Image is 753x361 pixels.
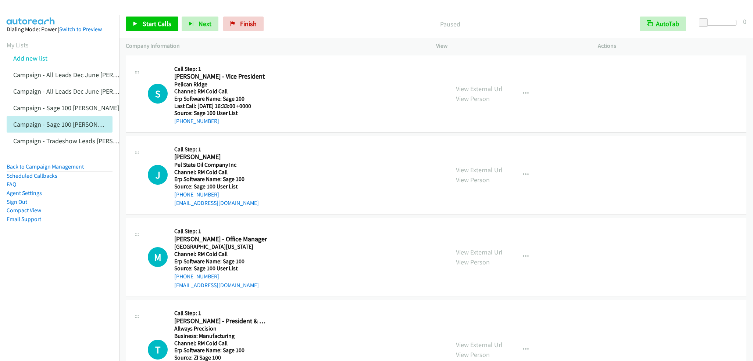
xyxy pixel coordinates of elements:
p: View [436,41,585,50]
a: Switch to Preview [59,26,102,33]
span: Next [199,19,211,28]
a: [PHONE_NUMBER] [174,191,219,198]
h1: M [148,247,168,267]
a: Scheduled Callbacks [7,172,57,179]
h2: [PERSON_NAME] - Vice President [174,72,267,81]
div: The call is yet to be attempted [148,340,168,360]
h5: Last Call: [DATE] 16:33:00 +0000 [174,102,267,110]
h5: Erp Software Name: Sage 100 [174,347,269,354]
a: [PHONE_NUMBER] [174,273,219,280]
a: Campaign - All Leads Dec June [PERSON_NAME] [13,71,147,79]
h5: Call Step: 1 [174,65,267,73]
div: The call is yet to be attempted [148,247,168,267]
button: Next [182,17,218,31]
h5: Pelican Ridge [174,81,267,88]
h2: [PERSON_NAME] [174,153,267,161]
a: View Person [456,350,490,359]
h5: Call Step: 1 [174,146,267,153]
div: Delay between calls (in seconds) [703,20,736,26]
div: The call is yet to be attempted [148,165,168,185]
a: Campaign - Sage 100 [PERSON_NAME] [13,104,119,112]
p: Paused [274,19,627,29]
a: View Person [456,176,490,184]
h5: Channel: RM Cold Call [174,250,267,258]
h5: Call Step: 1 [174,310,269,317]
span: Start Calls [143,19,171,28]
h5: Business: Manufacturing [174,332,269,340]
h5: Erp Software Name: Sage 100 [174,95,267,102]
h5: Channel: RM Cold Call [174,169,267,176]
a: View Person [456,94,490,103]
a: Sign Out [7,198,27,205]
a: Campaign - Sage 100 [PERSON_NAME] Cloned [13,120,140,129]
h1: J [148,165,168,185]
a: Email Support [7,216,41,223]
a: View External Url [456,340,503,349]
h5: Erp Software Name: Sage 100 [174,176,267,183]
span: Finish [240,19,257,28]
p: Actions [598,41,746,50]
h5: Source: Sage 100 User List [174,109,267,117]
a: My Lists [7,41,29,49]
p: Company Information [126,41,423,50]
h1: S [148,84,168,104]
h5: Erp Software Name: Sage 100 [174,258,267,265]
a: Campaign - Tradeshow Leads [PERSON_NAME] Cloned [13,137,164,145]
h5: Allways Precision [174,325,269,332]
a: Add new list [13,54,47,62]
a: View External Url [456,166,503,174]
h5: Source: Sage 100 User List [174,183,267,190]
a: View External Url [456,84,503,93]
a: [PHONE_NUMBER] [174,118,219,124]
h5: [GEOGRAPHIC_DATA][US_STATE] [174,243,267,250]
a: Back to Campaign Management [7,163,84,170]
a: [EMAIL_ADDRESS][DOMAIN_NAME] [174,199,259,206]
div: Dialing Mode: Power | [7,25,113,34]
h2: [PERSON_NAME] - Office Manager [174,235,267,243]
h2: [PERSON_NAME] - President & Chief [174,317,267,325]
h1: T [148,340,168,360]
a: Campaign - All Leads Dec June [PERSON_NAME] Cloned [13,87,168,95]
h5: Source: Sage 100 User List [174,265,267,272]
a: Agent Settings [7,189,42,196]
a: [EMAIL_ADDRESS][DOMAIN_NAME] [174,282,259,289]
button: AutoTab [640,17,686,31]
h5: Call Step: 1 [174,228,267,235]
h5: Channel: RM Cold Call [174,340,269,347]
a: Compact View [7,207,41,214]
h5: Pel State Oil Company Inc [174,161,267,169]
div: 0 [743,17,746,26]
a: View Person [456,258,490,266]
div: The call is yet to be attempted [148,84,168,104]
h5: Channel: RM Cold Call [174,88,267,95]
a: View External Url [456,248,503,256]
a: Start Calls [126,17,178,31]
a: FAQ [7,181,16,188]
a: Finish [223,17,264,31]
